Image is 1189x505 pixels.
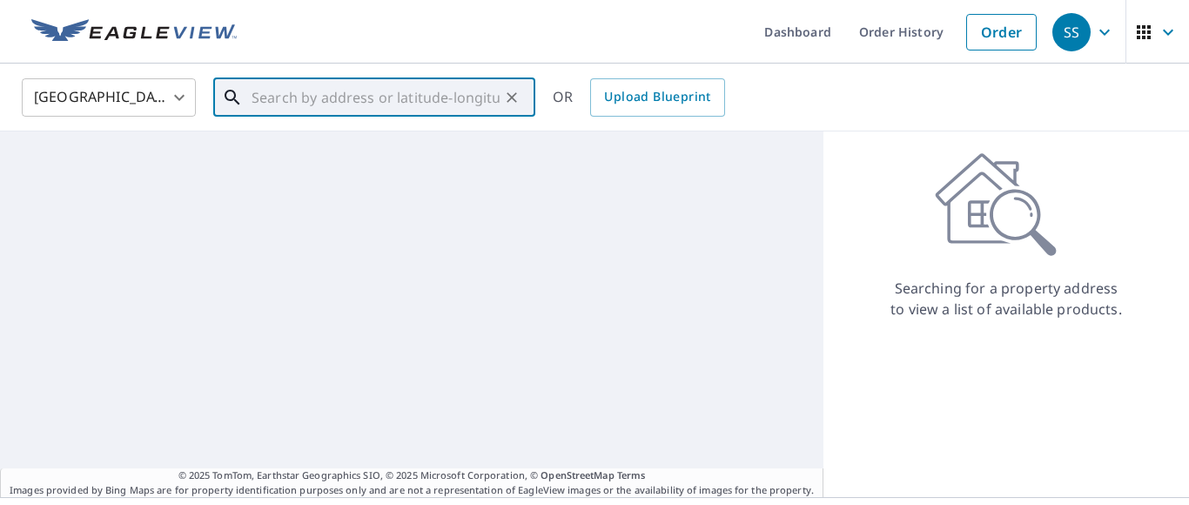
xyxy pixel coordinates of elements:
[31,19,237,45] img: EV Logo
[553,78,725,117] div: OR
[890,278,1123,320] p: Searching for a property address to view a list of available products.
[500,85,524,110] button: Clear
[1052,13,1091,51] div: SS
[604,86,710,108] span: Upload Blueprint
[966,14,1037,50] a: Order
[22,73,196,122] div: [GEOGRAPHIC_DATA]
[590,78,724,117] a: Upload Blueprint
[252,73,500,122] input: Search by address or latitude-longitude
[541,468,614,481] a: OpenStreetMap
[617,468,646,481] a: Terms
[178,468,646,483] span: © 2025 TomTom, Earthstar Geographics SIO, © 2025 Microsoft Corporation, ©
